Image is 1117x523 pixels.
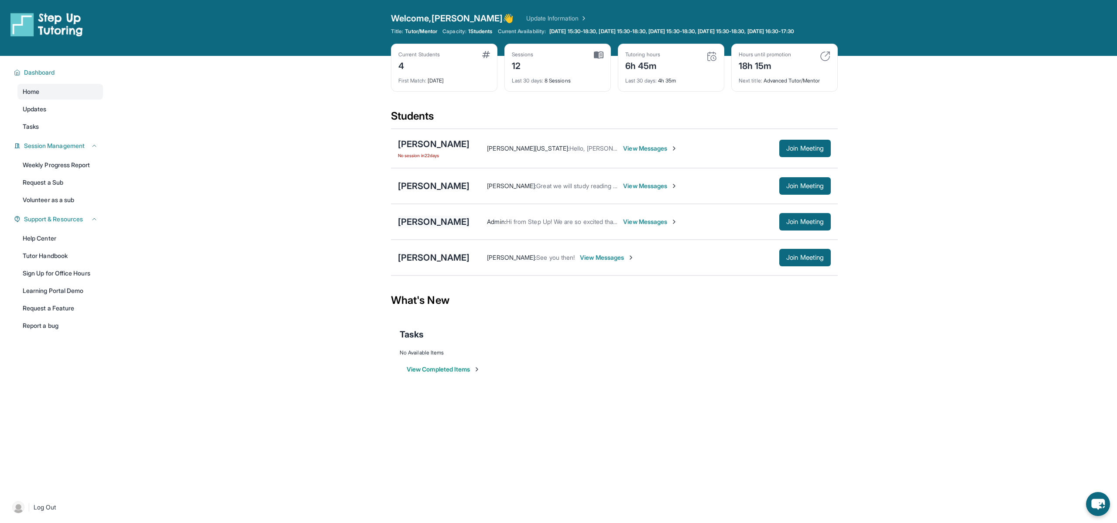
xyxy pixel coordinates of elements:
span: [PERSON_NAME] : [487,254,536,261]
img: card [594,51,603,59]
a: Request a Feature [17,300,103,316]
button: Dashboard [21,68,98,77]
span: Capacity: [442,28,466,35]
button: Join Meeting [779,249,831,266]
span: Tasks [400,328,424,341]
span: No session in 22 days [398,152,469,159]
span: Join Meeting [786,255,824,260]
button: chat-button [1086,492,1110,516]
a: Weekly Progress Report [17,157,103,173]
span: Last 30 days : [512,77,543,84]
span: Welcome, [PERSON_NAME] 👋 [391,12,514,24]
span: Tutor/Mentor [405,28,437,35]
span: Current Availability: [498,28,546,35]
span: [PERSON_NAME][US_STATE] : [487,145,569,152]
img: card [706,51,717,62]
a: [DATE] 15:30-18:30, [DATE] 15:30-18:30, [DATE] 15:30-18:30, [DATE] 15:30-18:30, [DATE] 16:30-17:30 [548,28,796,35]
img: card [820,51,830,62]
button: Session Management [21,141,98,150]
button: View Completed Items [407,365,480,374]
button: Join Meeting [779,177,831,195]
img: Chevron-Right [671,145,678,152]
img: user-img [12,501,24,513]
div: Sessions [512,51,534,58]
div: Students [391,109,838,128]
a: Report a bug [17,318,103,334]
div: [PERSON_NAME] [398,216,469,228]
img: Chevron-Right [671,218,678,225]
span: View Messages [623,182,678,190]
span: Great we will study reading and math [536,182,639,189]
a: Update Information [526,14,587,23]
a: Home [17,84,103,100]
div: 6h 45m [625,58,660,72]
a: Tutor Handbook [17,248,103,264]
a: |Log Out [9,498,103,517]
span: Join Meeting [786,146,824,151]
span: Admin : [487,218,506,225]
span: Home [23,87,39,96]
a: Request a Sub [17,175,103,190]
a: Help Center [17,231,103,246]
span: Hello, [PERSON_NAME] is taking a break from tutoring right now so I will let you know when she wi... [569,145,874,152]
div: [PERSON_NAME] [398,180,469,192]
span: [DATE] 15:30-18:30, [DATE] 15:30-18:30, [DATE] 15:30-18:30, [DATE] 15:30-18:30, [DATE] 16:30-17:30 [549,28,794,35]
img: Chevron Right [579,14,587,23]
span: Session Management [24,141,85,150]
span: Updates [23,105,47,114]
span: See you then! [536,254,575,261]
a: Learning Portal Demo [17,283,103,299]
span: Tasks [23,122,39,131]
img: Chevron-Right [671,182,678,189]
img: Chevron-Right [627,254,634,261]
span: View Messages [623,144,678,153]
button: Support & Resources [21,215,98,224]
div: Tutoring hours [625,51,660,58]
span: View Messages [580,253,634,262]
div: [DATE] [398,72,490,84]
button: Join Meeting [779,140,831,157]
div: 12 [512,58,534,72]
div: 18h 15m [739,58,791,72]
span: 1 Students [468,28,493,35]
span: Join Meeting [786,219,824,224]
a: Sign Up for Office Hours [17,265,103,281]
a: Updates [17,101,103,117]
span: | [28,502,30,513]
img: card [482,51,490,58]
div: Advanced Tutor/Mentor [739,72,830,84]
span: Support & Resources [24,215,83,224]
span: Last 30 days : [625,77,657,84]
span: Join Meeting [786,183,824,189]
div: What's New [391,281,838,320]
span: Next title : [739,77,762,84]
span: View Messages [623,217,678,226]
button: Join Meeting [779,213,831,231]
div: 8 Sessions [512,72,603,84]
a: Tasks [17,119,103,134]
span: [PERSON_NAME] : [487,182,536,189]
a: Volunteer as a sub [17,192,103,208]
span: First Match : [398,77,426,84]
div: Hours until promotion [739,51,791,58]
span: Title: [391,28,403,35]
img: logo [10,12,83,37]
div: No Available Items [400,349,829,356]
div: 4h 35m [625,72,717,84]
div: [PERSON_NAME] [398,138,469,150]
span: Log Out [34,503,56,512]
div: Current Students [398,51,440,58]
div: [PERSON_NAME] [398,251,469,264]
span: Dashboard [24,68,55,77]
div: 4 [398,58,440,72]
